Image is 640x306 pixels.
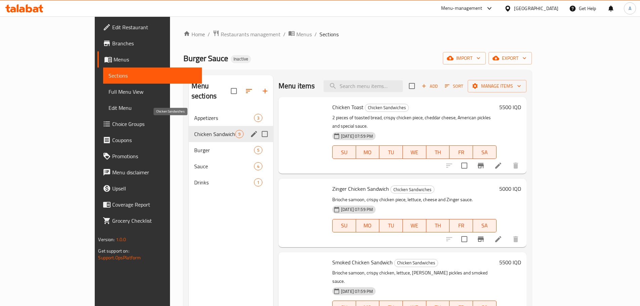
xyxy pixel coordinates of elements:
span: WE [406,147,424,157]
div: [GEOGRAPHIC_DATA] [514,5,558,12]
button: SA [473,145,497,159]
button: edit [249,129,259,139]
div: Chicken Sandwiches [394,259,438,267]
a: Menu disclaimer [97,164,202,180]
input: search [324,80,403,92]
span: Full Menu View [109,88,196,96]
button: SA [473,219,497,232]
span: 1 [254,179,262,186]
span: [DATE] 07:59 PM [338,288,376,295]
div: items [254,162,262,170]
span: Sections [319,30,339,38]
h6: 5500 IQD [499,258,521,267]
nav: Menu sections [189,107,273,193]
span: SU [335,147,353,157]
span: Upsell [112,184,196,192]
span: export [494,54,526,62]
a: Menus [288,30,312,39]
span: Coupons [112,136,196,144]
span: TH [429,221,447,230]
button: delete [508,158,524,174]
span: Grocery Checklist [112,217,196,225]
span: Sauce [194,162,254,170]
button: Branch-specific-item [473,158,489,174]
span: Smoked Chicken Sandwich [332,257,393,267]
button: Add [419,81,440,91]
span: 9 [236,131,243,137]
button: SU [332,145,356,159]
div: items [235,130,244,138]
p: 2 pieces of toasted bread, crispy chicken piece, cheddar cheese, American pickles and special sauce. [332,114,497,130]
span: Menus [114,55,196,63]
span: Burger [194,146,254,154]
span: MO [359,221,377,230]
button: SU [332,219,356,232]
button: import [443,52,486,64]
span: Drinks [194,178,254,186]
a: Edit menu item [494,162,502,170]
span: Coverage Report [112,201,196,209]
a: Promotions [97,148,202,164]
button: WE [403,219,426,232]
li: / [314,30,317,38]
span: Select section [405,79,419,93]
div: Drinks1 [189,174,273,190]
span: 3 [254,115,262,121]
div: Chicken Sandwiches [390,185,434,193]
p: Brioche samoon, crispy chicken piece, lettuce, cheese and Zinger sauce. [332,195,497,204]
a: Edit Restaurant [97,19,202,35]
span: Sort items [440,81,468,91]
button: export [488,52,532,64]
a: Grocery Checklist [97,213,202,229]
span: Edit Menu [109,104,196,112]
li: / [208,30,210,38]
span: [DATE] 07:59 PM [338,206,376,213]
a: Restaurants management [213,30,281,39]
div: items [254,114,262,122]
span: SA [476,221,494,230]
a: Choice Groups [97,116,202,132]
span: Select to update [457,159,471,173]
button: TU [379,145,403,159]
span: [DATE] 07:59 PM [338,133,376,139]
span: Chicken Sandwiches [394,259,438,267]
span: SA [476,147,494,157]
h2: Menu items [279,81,315,91]
button: Sort [443,81,465,91]
span: Version: [98,235,115,244]
button: delete [508,231,524,247]
span: Sort [445,82,463,90]
button: TH [426,219,450,232]
span: WE [406,221,424,230]
span: Edit Restaurant [112,23,196,31]
div: Menu-management [441,4,482,12]
span: Sections [109,72,196,80]
h6: 5000 IQD [499,184,521,193]
a: Support.OpsPlatform [98,253,141,262]
span: import [448,54,480,62]
div: items [254,146,262,154]
li: / [283,30,286,38]
span: TU [382,147,400,157]
a: Edit menu item [494,235,502,243]
span: Select to update [457,232,471,246]
span: Chicken Sandwiches [391,186,434,193]
span: TH [429,147,447,157]
a: Sections [103,68,202,84]
span: Zinger Chicken Sandwich [332,184,389,194]
button: Add section [257,83,273,99]
nav: breadcrumb [183,30,532,39]
span: Inactive [231,56,251,62]
a: Edit Menu [103,100,202,116]
h6: 5500 IQD [499,102,521,112]
span: Manage items [473,82,521,90]
span: Add item [419,81,440,91]
div: Inactive [231,55,251,63]
div: Chicken Sandwiches [365,104,409,112]
button: WE [403,145,426,159]
span: Burger Sauce [183,51,228,66]
a: Branches [97,35,202,51]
